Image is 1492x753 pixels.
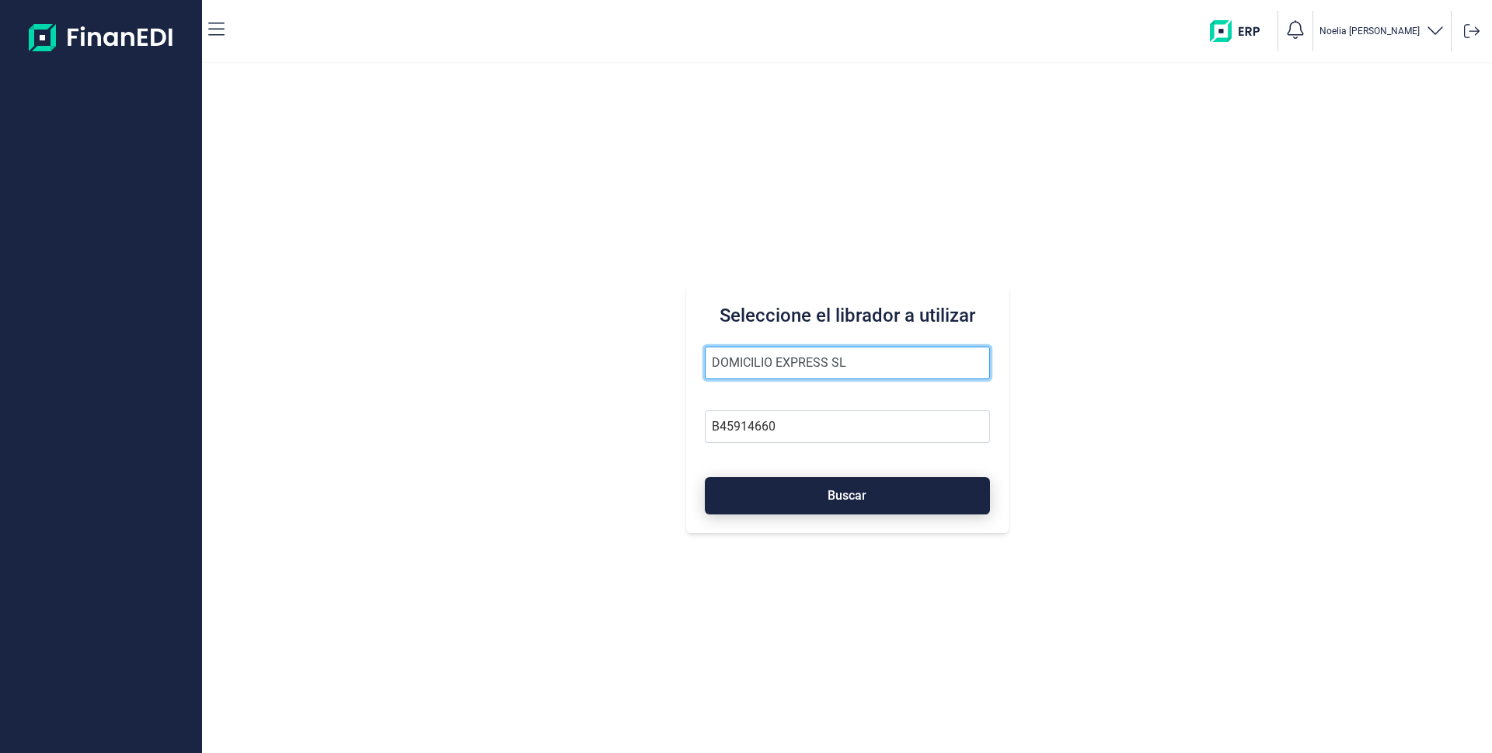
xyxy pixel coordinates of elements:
[705,477,990,514] button: Buscar
[29,12,174,62] img: Logo de aplicación
[1319,25,1420,37] p: Noelia [PERSON_NAME]
[705,410,990,443] input: Busque por NIF
[705,347,990,379] input: Seleccione la razón social
[705,303,990,328] h3: Seleccione el librador a utilizar
[1210,20,1271,42] img: erp
[828,490,866,501] span: Buscar
[1319,20,1445,43] button: Noelia [PERSON_NAME]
